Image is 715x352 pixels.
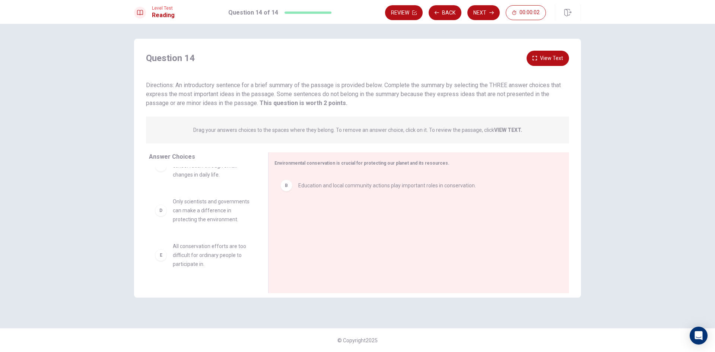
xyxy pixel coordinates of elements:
div: BEducation and local community actions play important roles in conservation. [274,174,557,197]
h4: Question 14 [146,52,195,64]
span: 00:00:02 [519,10,540,16]
span: Only scientists and governments can make a difference in protecting the environment. [173,197,250,224]
button: Back [429,5,461,20]
span: Answer Choices [149,153,195,160]
div: B [280,180,292,191]
div: EAll conservation efforts are too difficult for ordinary people to participate in. [149,236,256,275]
strong: This question is worth 2 points. [258,99,347,107]
h1: Reading [152,11,175,20]
span: Education and local community actions play important roles in conservation. [298,181,476,190]
span: Level Test [152,6,175,11]
button: 00:00:02 [506,5,546,20]
span: All conservation efforts are too difficult for ordinary people to participate in. [173,242,250,269]
button: Next [467,5,500,20]
div: Open Intercom Messenger [690,327,708,345]
button: View Text [527,51,569,66]
p: Drag your answers choices to the spaces where they belong. To remove an answer choice, click on i... [193,127,522,133]
span: Directions: An introductory sentence for a brief summary of the passage is provided below. Comple... [146,82,561,107]
span: © Copyright 2025 [337,337,378,343]
div: E [155,249,167,261]
strong: VIEW TEXT. [494,127,522,133]
span: Environmental conservation is crucial for protecting our planet and its resources. [274,161,449,166]
div: DOnly scientists and governments can make a difference in protecting the environment. [149,191,256,230]
div: D [155,204,167,216]
h1: Question 14 of 14 [228,8,278,17]
button: Review [385,5,423,20]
